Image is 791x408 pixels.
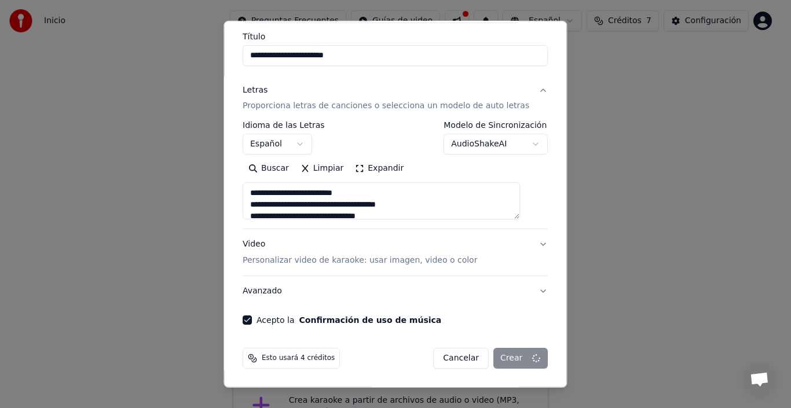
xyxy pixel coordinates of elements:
div: Video [243,238,477,266]
button: Cancelar [434,348,489,369]
button: Acepto la [299,316,442,324]
label: Título [243,32,548,40]
label: Idioma de las Letras [243,121,325,129]
button: LetrasProporciona letras de canciones o selecciona un modelo de auto letras [243,75,548,121]
p: Proporciona letras de canciones o selecciona un modelo de auto letras [243,100,529,112]
div: Letras [243,84,268,95]
label: Modelo de Sincronización [444,121,548,129]
label: Acepto la [257,316,441,324]
button: Expandir [350,159,410,178]
button: VideoPersonalizar video de karaoke: usar imagen, video o color [243,229,548,275]
button: Avanzado [243,276,548,306]
div: LetrasProporciona letras de canciones o selecciona un modelo de auto letras [243,121,548,229]
button: Buscar [243,159,295,178]
p: Personalizar video de karaoke: usar imagen, video o color [243,255,477,266]
button: Limpiar [295,159,349,178]
span: Esto usará 4 créditos [262,354,335,363]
